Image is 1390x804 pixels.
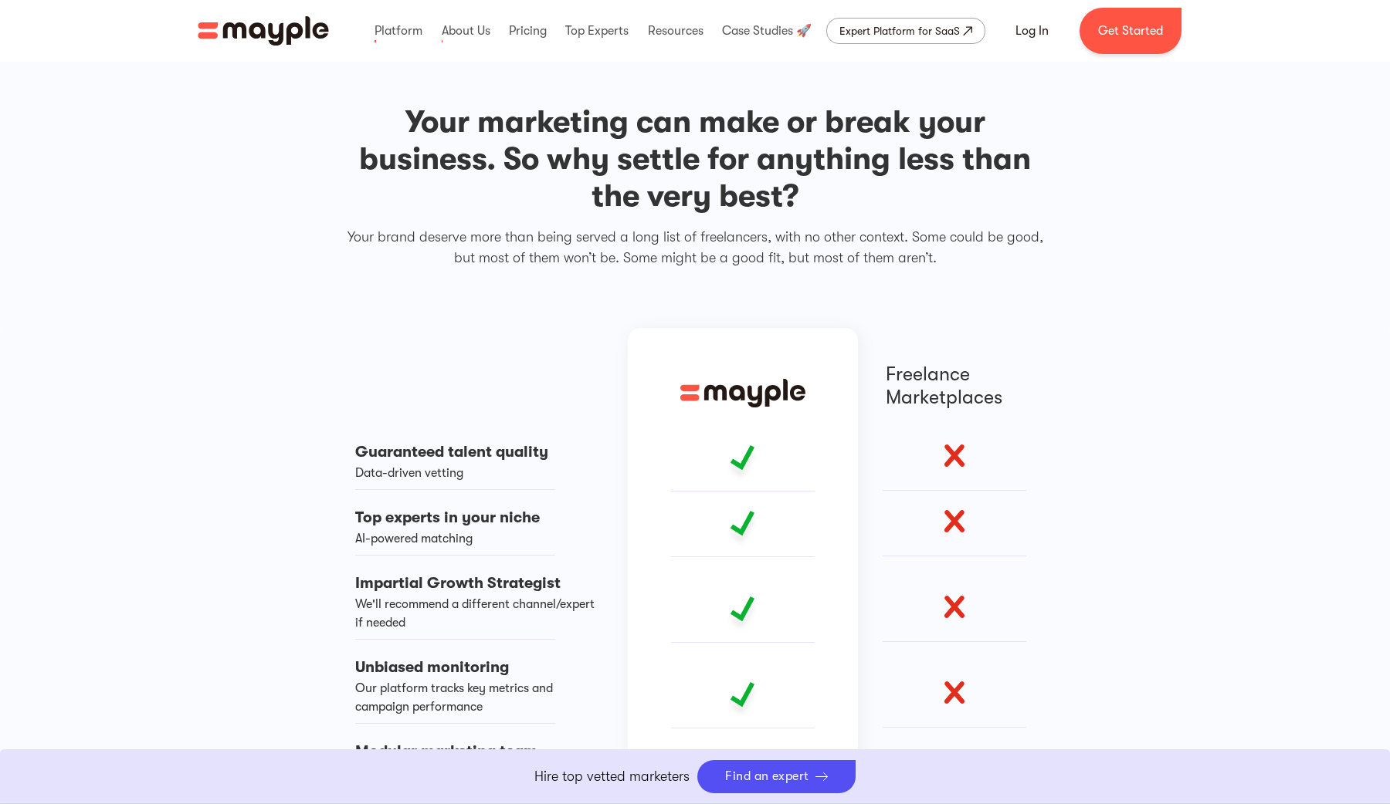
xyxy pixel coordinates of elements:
[355,441,555,464] div: Guaranteed talent quality
[355,529,555,548] div: AI-powered matching
[946,746,963,769] div: $$
[839,22,960,40] div: Expert Platform for SaaS
[355,656,600,679] div: Unbiased monitoring
[997,12,1067,49] a: Log In
[886,363,1023,409] div: Freelance Marketplaces
[725,769,809,784] div: Find an expert
[505,6,551,56] div: Pricing
[680,379,805,407] img: Mayple logo
[826,18,985,44] a: Expert Platform for SaaS
[355,595,600,632] div: We'll recommend a different channel/expert if needed
[355,740,575,763] div: Modular marketing team
[340,103,1051,215] h2: Your marketing can make or break your business. So why settle for anything less than the very best?
[355,679,600,716] div: Our platform tracks key metrics and campaign performance
[355,506,555,529] div: Top experts in your niche
[198,16,329,46] a: home
[561,6,632,56] div: Top Experts
[355,572,600,595] div: Impartial Growth Strategist
[738,747,747,770] div: $
[1080,8,1181,54] a: Get Started
[198,16,329,46] img: Mayple logo
[340,227,1051,269] p: Your brand deserve more than being served a long list of freelancers, with no other context. Some...
[371,6,426,56] div: Platform
[534,766,690,787] p: Hire top vetted marketers
[355,464,555,482] div: Data-driven vetting
[438,6,494,56] div: About Us
[644,6,707,56] div: Resources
